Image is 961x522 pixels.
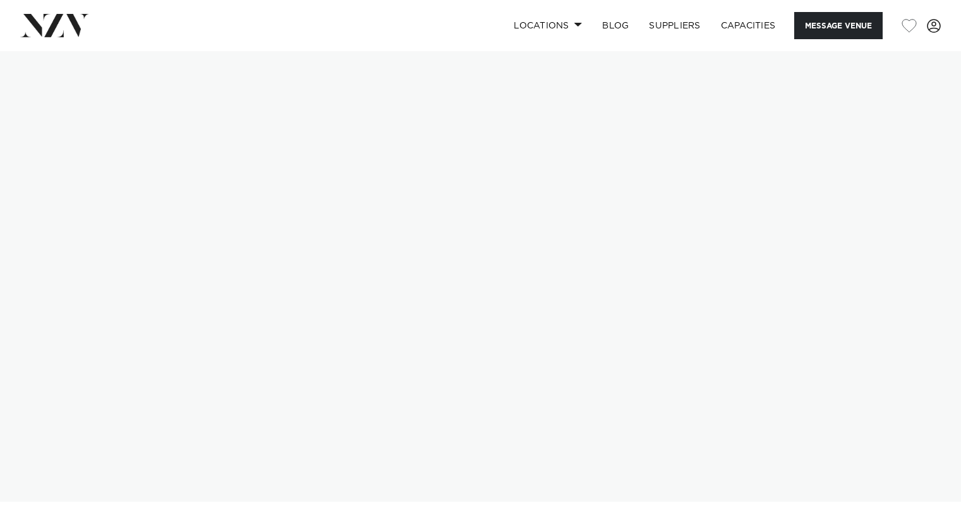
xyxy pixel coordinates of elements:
[794,12,883,39] button: Message Venue
[20,14,89,37] img: nzv-logo.png
[639,12,710,39] a: SUPPLIERS
[711,12,786,39] a: Capacities
[592,12,639,39] a: BLOG
[504,12,592,39] a: Locations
